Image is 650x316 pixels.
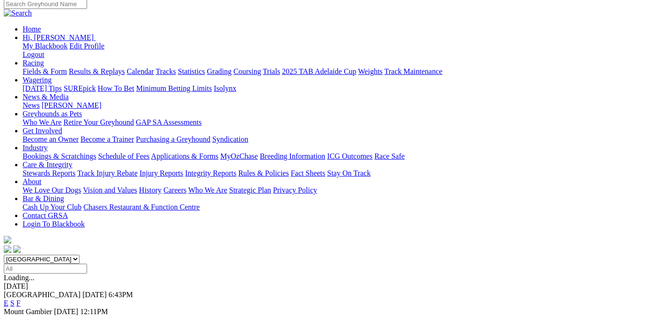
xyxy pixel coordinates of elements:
a: Bar & Dining [23,194,64,203]
a: Edit Profile [70,42,104,50]
a: We Love Our Dogs [23,186,81,194]
span: Hi, [PERSON_NAME] [23,33,94,41]
a: Calendar [127,67,154,75]
div: Industry [23,152,646,161]
a: Tracks [156,67,176,75]
a: Who We Are [23,118,62,126]
a: Become an Owner [23,135,79,143]
span: [DATE] [82,291,107,299]
a: [PERSON_NAME] [41,101,101,109]
input: Select date [4,264,87,274]
a: Fact Sheets [291,169,325,177]
a: About [23,178,41,186]
a: Hi, [PERSON_NAME] [23,33,96,41]
a: Integrity Reports [185,169,236,177]
div: Wagering [23,84,646,93]
img: twitter.svg [13,245,21,253]
div: News & Media [23,101,646,110]
a: Care & Integrity [23,161,72,169]
span: 12:11PM [80,308,108,316]
a: ICG Outcomes [327,152,372,160]
a: My Blackbook [23,42,68,50]
a: Retire Your Greyhound [64,118,134,126]
div: Greyhounds as Pets [23,118,646,127]
a: Careers [163,186,186,194]
div: Care & Integrity [23,169,646,178]
a: Contact GRSA [23,211,68,219]
a: Greyhounds as Pets [23,110,82,118]
a: Industry [23,144,48,152]
div: [DATE] [4,282,646,291]
div: Hi, [PERSON_NAME] [23,42,646,59]
a: S [10,299,15,307]
a: Results & Replays [69,67,125,75]
a: Rules & Policies [238,169,289,177]
div: Bar & Dining [23,203,646,211]
a: Injury Reports [139,169,183,177]
span: [DATE] [54,308,79,316]
a: Syndication [212,135,248,143]
div: Racing [23,67,646,76]
a: News [23,101,40,109]
div: Get Involved [23,135,646,144]
a: Cash Up Your Club [23,203,81,211]
a: Stewards Reports [23,169,75,177]
a: Get Involved [23,127,62,135]
a: News & Media [23,93,69,101]
a: History [139,186,161,194]
a: Chasers Restaurant & Function Centre [83,203,200,211]
span: 6:43PM [109,291,133,299]
a: Track Maintenance [385,67,442,75]
a: MyOzChase [220,152,258,160]
div: About [23,186,646,194]
a: Fields & Form [23,67,67,75]
a: Stay On Track [327,169,370,177]
a: Schedule of Fees [98,152,149,160]
a: Trials [263,67,280,75]
a: Statistics [178,67,205,75]
a: Logout [23,50,44,58]
a: Vision and Values [83,186,137,194]
a: Home [23,25,41,33]
a: Who We Are [188,186,227,194]
a: Bookings & Scratchings [23,152,96,160]
span: Mount Gambier [4,308,52,316]
a: E [4,299,8,307]
a: 2025 TAB Adelaide Cup [282,67,356,75]
a: Login To Blackbook [23,220,85,228]
a: Isolynx [214,84,236,92]
a: Strategic Plan [229,186,271,194]
a: Race Safe [374,152,404,160]
a: Coursing [233,67,261,75]
span: [GEOGRAPHIC_DATA] [4,291,80,299]
a: Track Injury Rebate [77,169,137,177]
img: Search [4,9,32,17]
a: Grading [207,67,232,75]
a: Weights [358,67,383,75]
a: Privacy Policy [273,186,317,194]
a: GAP SA Assessments [136,118,202,126]
a: Applications & Forms [151,152,218,160]
a: Become a Trainer [80,135,134,143]
a: Racing [23,59,44,67]
a: [DATE] Tips [23,84,62,92]
a: SUREpick [64,84,96,92]
a: Purchasing a Greyhound [136,135,210,143]
a: Wagering [23,76,52,84]
span: Loading... [4,274,34,282]
a: Minimum Betting Limits [136,84,212,92]
a: F [16,299,21,307]
img: facebook.svg [4,245,11,253]
a: How To Bet [98,84,135,92]
img: logo-grsa-white.png [4,236,11,243]
a: Breeding Information [260,152,325,160]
